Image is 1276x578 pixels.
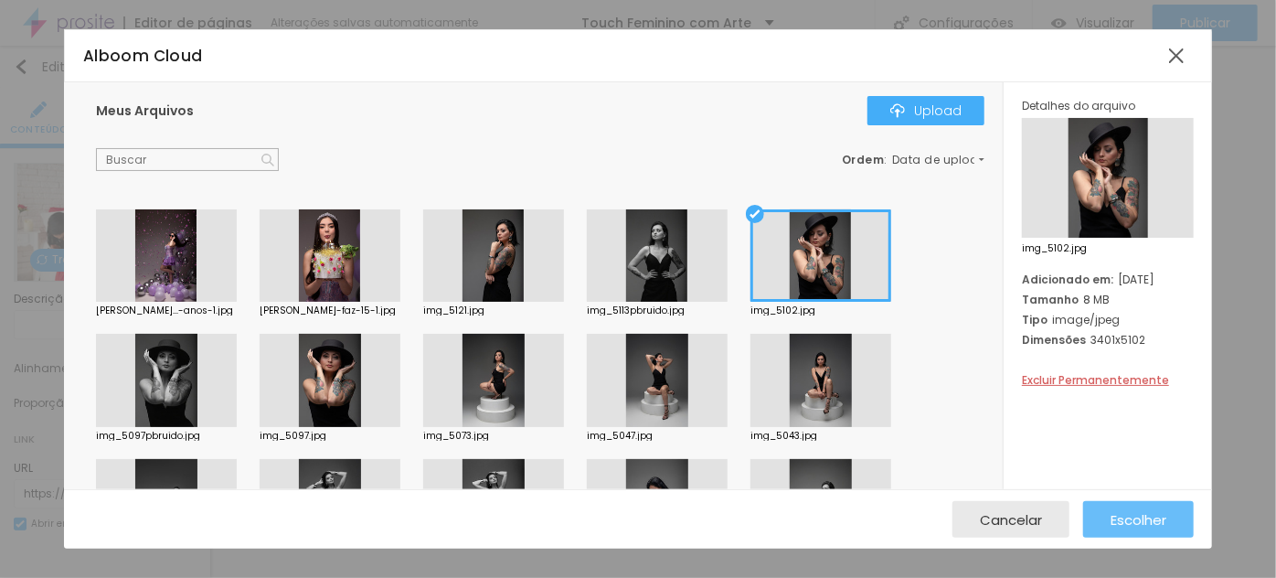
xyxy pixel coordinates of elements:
[1022,312,1047,327] span: Tipo
[1022,272,1113,287] span: Adicionado em:
[890,103,962,118] div: Upload
[750,432,891,441] div: img_5043.jpg
[980,512,1042,528] span: Cancelar
[1022,272,1194,287] div: [DATE]
[96,306,237,316] div: [PERSON_NAME]...-anos-1.jpg
[750,306,891,316] div: img_5102.jpg
[1022,292,1079,307] span: Tamanho
[587,432,728,441] div: img_5047.jpg
[890,103,905,118] img: Icone
[952,501,1069,538] button: Cancelar
[842,152,885,167] span: Ordem
[261,154,274,166] img: Icone
[1022,332,1086,348] span: Dimensões
[892,155,987,166] span: Data de upload
[260,432,400,441] div: img_5097.jpg
[83,45,203,67] span: Alboom Cloud
[96,148,279,172] input: Buscar
[96,432,237,441] div: img_5097pbruido.jpg
[260,306,400,316] div: [PERSON_NAME]-faz-15-1.jpg
[587,306,728,316] div: img_5113pbruido.jpg
[1022,372,1169,388] span: Excluir Permanentemente
[1022,312,1194,327] div: image/jpeg
[1022,244,1194,253] span: img_5102.jpg
[1083,501,1194,538] button: Escolher
[842,155,984,166] div: :
[1022,98,1135,113] span: Detalhes do arquivo
[867,96,984,125] button: IconeUpload
[96,102,194,120] span: Meus Arquivos
[1111,512,1166,528] span: Escolher
[1022,292,1194,307] div: 8 MB
[423,306,564,316] div: img_5121.jpg
[1022,332,1194,348] div: 3401x5102
[423,432,564,441] div: img_5073.jpg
